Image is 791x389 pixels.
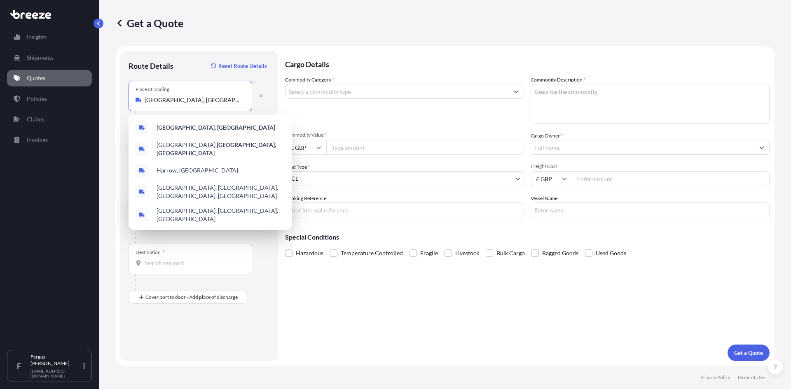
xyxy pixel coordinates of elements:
[136,86,169,93] div: Place of loading
[509,84,524,99] button: Show suggestions
[27,136,48,144] p: Invoices
[157,207,285,223] span: [GEOGRAPHIC_DATA], [GEOGRAPHIC_DATA], [GEOGRAPHIC_DATA]
[129,114,292,230] div: Show suggestions
[30,368,82,378] p: [EMAIL_ADDRESS][DOMAIN_NAME]
[341,247,403,259] span: Temperature Controlled
[531,76,585,84] label: Commodity Description
[737,374,765,381] p: Terms of Use
[285,203,524,217] input: Your internal reference
[754,140,769,155] button: Show suggestions
[531,194,557,203] label: Vessel Name
[157,184,285,200] span: [GEOGRAPHIC_DATA], [GEOGRAPHIC_DATA], [GEOGRAPHIC_DATA], [GEOGRAPHIC_DATA]
[115,16,183,30] p: Get a Quote
[531,132,563,140] label: Cargo Owner
[129,61,173,71] p: Route Details
[27,115,44,123] p: Claims
[145,96,242,104] input: Place of loading
[27,95,47,103] p: Policies
[531,163,770,170] span: Freight Cost
[289,175,298,183] span: LCL
[286,84,509,99] input: Select a commodity type
[531,203,770,217] input: Enter name
[734,349,763,357] p: Get a Quote
[542,247,578,259] span: Bagged Goods
[496,247,525,259] span: Bulk Cargo
[700,374,730,381] p: Privacy Policy
[218,62,267,70] p: Reset Route Details
[30,354,82,367] p: Fergus [PERSON_NAME]
[157,124,275,131] b: [GEOGRAPHIC_DATA], [GEOGRAPHIC_DATA]
[285,163,310,171] span: Load Type
[17,362,21,370] span: F
[285,194,326,203] label: Booking Reference
[285,51,770,76] p: Cargo Details
[326,140,524,155] input: Type amount
[596,247,626,259] span: Used Goods
[157,166,238,175] span: Harrow, [GEOGRAPHIC_DATA]
[572,171,770,186] input: Enter amount
[27,33,47,41] p: Insights
[531,140,754,155] input: Full name
[27,74,45,82] p: Quotes
[296,247,323,259] span: Hazardous
[27,54,54,62] p: Shipments
[145,293,238,301] span: Cover port to door - Add place of discharge
[136,249,164,256] div: Destination
[455,247,479,259] span: Livestock
[285,132,524,138] span: Commodity Value
[285,76,334,84] label: Commodity Category
[157,141,285,157] span: [GEOGRAPHIC_DATA],
[285,234,770,240] p: Special Conditions
[420,247,438,259] span: Fragile
[145,259,242,267] input: Destination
